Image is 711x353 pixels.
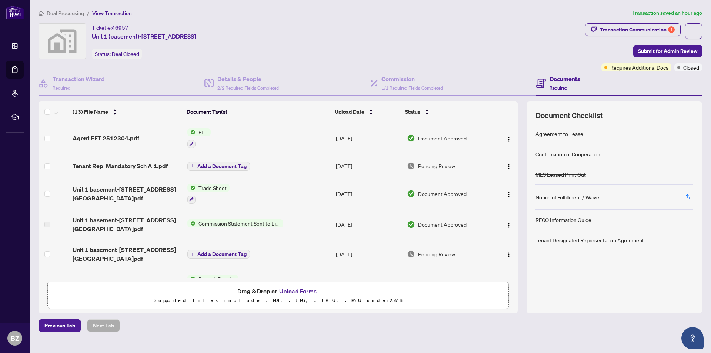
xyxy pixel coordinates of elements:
[683,63,699,71] span: Closed
[535,216,591,224] div: RECO Information Guide
[196,184,230,192] span: Trade Sheet
[39,24,86,59] img: svg%3e
[47,10,84,17] span: Deal Processing
[600,24,675,36] div: Transaction Communication
[73,216,181,233] span: Unit 1 basement-[STREET_ADDRESS][GEOGRAPHIC_DATA]pdf
[187,184,230,204] button: Status IconTrade Sheet
[73,245,181,263] span: Unit 1 basement-[STREET_ADDRESS][GEOGRAPHIC_DATA]pdf
[187,184,196,192] img: Status Icon
[333,269,404,301] td: [DATE]
[187,250,250,259] button: Add a Document Tag
[405,108,420,116] span: Status
[535,193,601,201] div: Notice of Fulfillment / Waiver
[418,162,455,170] span: Pending Review
[73,161,168,170] span: Tenant Rep_Mandatory Sch A 1.pdf
[87,9,89,17] li: /
[550,74,580,83] h4: Documents
[535,236,644,244] div: Tenant Designated Representation Agreement
[407,190,415,198] img: Document Status
[691,29,696,34] span: ellipsis
[187,162,250,171] button: Add a Document Tag
[39,319,81,332] button: Previous Tab
[112,51,139,57] span: Deal Closed
[217,85,279,91] span: 2/2 Required Fields Completed
[381,85,443,91] span: 1/1 Required Fields Completed
[73,185,181,203] span: Unit 1 basement-[STREET_ADDRESS][GEOGRAPHIC_DATA]pdf
[402,101,490,122] th: Status
[585,23,681,36] button: Transaction Communication1
[187,161,250,171] button: Add a Document Tag
[92,10,132,17] span: View Transaction
[197,164,247,169] span: Add a Document Tag
[191,164,194,168] span: plus
[335,108,364,116] span: Upload Date
[407,134,415,142] img: Document Status
[187,219,283,227] button: Status IconCommission Statement Sent to Listing Brokerage
[506,164,512,170] img: Logo
[503,160,515,172] button: Logo
[333,154,404,178] td: [DATE]
[535,150,600,158] div: Confirmation of Cooperation
[197,252,247,257] span: Add a Document Tag
[187,249,250,259] button: Add a Document Tag
[506,192,512,197] img: Logo
[52,296,504,305] p: Supported files include .PDF, .JPG, .JPEG, .PNG under 25 MB
[73,134,139,143] span: Agent EFT 2512304.pdf
[503,132,515,144] button: Logo
[506,136,512,142] img: Logo
[187,128,196,136] img: Status Icon
[48,282,508,309] span: Drag & Drop orUpload FormsSupported files include .PDF, .JPG, .JPEG, .PNG under25MB
[53,85,70,91] span: Required
[503,219,515,230] button: Logo
[53,74,105,83] h4: Transaction Wizard
[6,6,24,19] img: logo
[503,248,515,260] button: Logo
[87,319,120,332] button: Next Tab
[196,219,283,227] span: Commission Statement Sent to Listing Brokerage
[333,210,404,239] td: [DATE]
[187,275,238,295] button: Status IconDeposit Receipt
[506,252,512,258] img: Logo
[407,250,415,258] img: Document Status
[503,188,515,200] button: Logo
[333,239,404,269] td: [DATE]
[277,286,319,296] button: Upload Forms
[535,110,603,121] span: Document Checklist
[73,108,108,116] span: (13) File Name
[550,85,567,91] span: Required
[638,45,697,57] span: Submit for Admin Review
[184,101,331,122] th: Document Tag(s)
[535,170,586,179] div: MLS Leased Print Out
[418,220,467,229] span: Document Approved
[332,101,403,122] th: Upload Date
[418,250,455,258] span: Pending Review
[191,252,194,256] span: plus
[381,74,443,83] h4: Commission
[92,49,142,59] div: Status:
[668,26,675,33] div: 1
[217,74,279,83] h4: Details & People
[506,222,512,228] img: Logo
[92,23,128,32] div: Ticket #:
[44,320,75,332] span: Previous Tab
[407,220,415,229] img: Document Status
[187,128,211,148] button: Status IconEFT
[333,178,404,210] td: [DATE]
[196,275,238,283] span: Deposit Receipt
[187,275,196,283] img: Status Icon
[632,9,702,17] article: Transaction saved an hour ago
[196,128,211,136] span: EFT
[681,327,704,349] button: Open asap
[633,45,702,57] button: Submit for Admin Review
[70,101,184,122] th: (13) File Name
[333,122,404,154] td: [DATE]
[407,162,415,170] img: Document Status
[11,333,19,343] span: BZ
[39,11,44,16] span: home
[418,190,467,198] span: Document Approved
[187,219,196,227] img: Status Icon
[112,24,128,31] span: 46957
[92,32,196,41] span: Unit 1 (basement)-[STREET_ADDRESS]
[418,134,467,142] span: Document Approved
[610,63,668,71] span: Requires Additional Docs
